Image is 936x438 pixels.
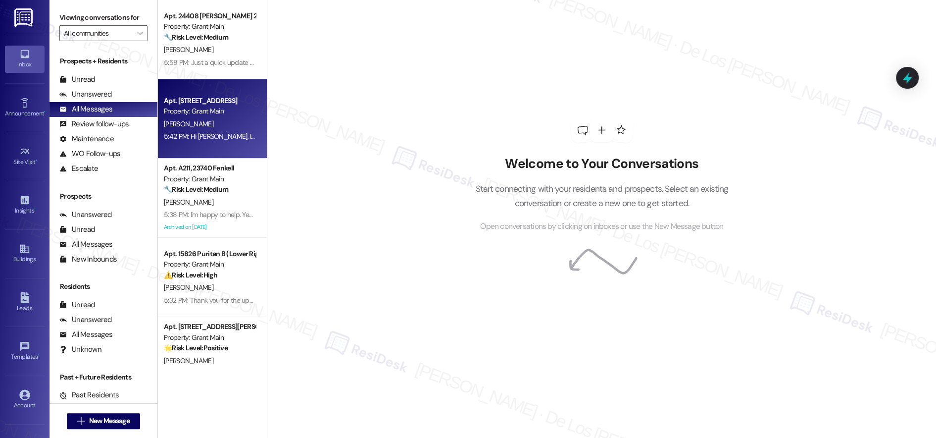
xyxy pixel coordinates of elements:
[49,281,157,292] div: Residents
[59,164,98,174] div: Escalate
[59,89,112,100] div: Unanswered
[49,191,157,202] div: Prospects
[14,8,35,27] img: ResiDesk Logo
[59,254,117,265] div: New Inbounds
[164,210,717,219] div: 5:38 PM: I'm happy to help. Yes, we are a pet-friendly community with a one-time non-refundable f...
[89,416,130,426] span: New Message
[5,192,45,219] a: Insights •
[480,220,723,233] span: Open conversations by clicking on inboxes or use the New Message button
[59,300,95,310] div: Unread
[5,143,45,170] a: Site Visit •
[164,96,255,106] div: Apt. [STREET_ADDRESS]
[59,224,95,235] div: Unread
[460,182,743,210] p: Start connecting with your residents and prospects. Select an existing conversation or create a n...
[5,240,45,267] a: Buildings
[164,259,255,270] div: Property: Grant Main
[59,119,129,129] div: Review follow-ups
[59,315,112,325] div: Unanswered
[59,10,148,25] label: Viewing conversations for
[59,104,112,114] div: All Messages
[164,106,255,116] div: Property: Grant Main
[49,56,157,66] div: Prospects + Residents
[59,329,112,340] div: All Messages
[164,185,228,194] strong: 🔧 Risk Level: Medium
[164,21,255,32] div: Property: Grant Main
[164,332,255,343] div: Property: Grant Main
[59,210,112,220] div: Unanswered
[164,33,228,42] strong: 🔧 Risk Level: Medium
[163,221,256,233] div: Archived on [DATE]
[77,417,85,425] i: 
[38,352,40,359] span: •
[164,45,213,54] span: [PERSON_NAME]
[460,156,743,172] h2: Welcome to Your Conversations
[164,356,213,365] span: [PERSON_NAME]
[59,344,101,355] div: Unknown
[164,322,255,332] div: Apt. [STREET_ADDRESS][PERSON_NAME][PERSON_NAME]
[164,271,217,279] strong: ⚠️ Risk Level: High
[59,239,112,250] div: All Messages
[59,390,119,400] div: Past Residents
[59,149,120,159] div: WO Follow-ups
[49,372,157,383] div: Past + Future Residents
[164,11,255,21] div: Apt. 24408 [PERSON_NAME] 2, 24408 [PERSON_NAME] 2
[164,119,213,128] span: [PERSON_NAME]
[5,386,45,413] a: Account
[34,206,36,213] span: •
[44,109,46,115] span: •
[5,46,45,72] a: Inbox
[64,25,132,41] input: All communities
[67,413,140,429] button: New Message
[5,338,45,365] a: Templates •
[164,343,228,352] strong: 🌟 Risk Level: Positive
[164,174,255,184] div: Property: Grant Main
[59,134,114,144] div: Maintenance
[164,249,255,259] div: Apt. 15826 Puritan B (Lower Right), 15818 [DEMOGRAPHIC_DATA]
[36,157,37,164] span: •
[164,163,255,173] div: Apt. A211, 23740 Fenkell
[164,283,213,292] span: [PERSON_NAME]
[59,74,95,85] div: Unread
[5,289,45,316] a: Leads
[137,29,143,37] i: 
[164,198,213,207] span: [PERSON_NAME]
